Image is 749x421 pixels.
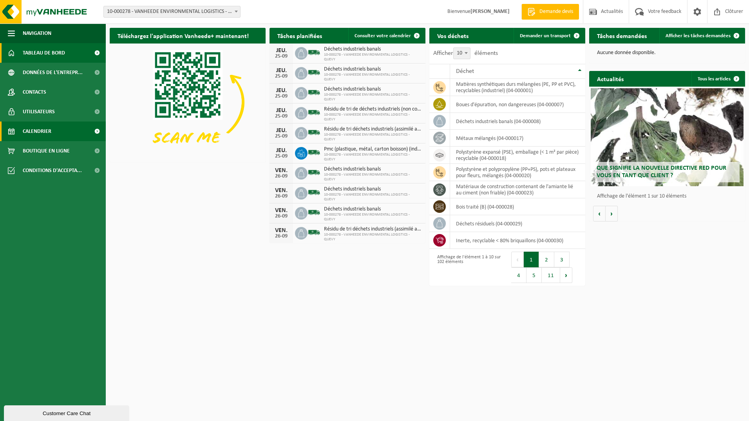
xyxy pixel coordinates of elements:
h2: Téléchargez l'application Vanheede+ maintenant! [110,28,257,43]
td: déchets industriels banals (04-000008) [450,113,585,130]
td: déchets résiduels (04-000029) [450,215,585,232]
span: Utilisateurs [23,102,55,122]
a: Consulter votre calendrier [348,28,425,44]
div: JEU. [273,67,289,74]
img: BL-SO-LV [308,166,321,179]
div: 25-09 [273,54,289,59]
span: Afficher les tâches demandées [666,33,731,38]
img: BL-SO-LV [308,106,321,119]
div: 26-09 [273,194,289,199]
h2: Vos déchets [429,28,476,43]
button: 3 [554,252,570,267]
div: 26-09 [273,214,289,219]
span: 10-000278 - VANHEEDE ENVIRONMENTAL LOGISTICS - QUEVY [324,172,422,182]
div: 25-09 [273,154,289,159]
div: 25-09 [273,74,289,79]
td: matières synthétiques durs mélangées (PE, PP et PVC), recyclables (industriel) (04-000001) [450,79,585,96]
a: Que signifie la nouvelle directive RED pour vous en tant que client ? [591,88,744,186]
span: Données de l'entrepr... [23,63,83,82]
span: 10-000278 - VANHEEDE ENVIRONMENTAL LOGISTICS - QUEVY - QUÉVY-LE-GRAND [104,6,240,17]
button: Previous [511,252,524,267]
td: bois traité (B) (04-000028) [450,198,585,215]
strong: [PERSON_NAME] [470,9,510,15]
span: Pmc (plastique, métal, carton boisson) (industriel) [324,146,422,152]
span: Consulter votre calendrier [355,33,411,38]
button: 11 [542,267,560,283]
span: Déchets industriels banals [324,66,422,73]
img: BL-SO-LV [308,126,321,139]
img: BL-SO-LV [308,146,321,159]
span: Demander un transport [520,33,571,38]
div: Affichage de l'élément 1 à 10 sur 102 éléments [433,251,503,284]
button: 2 [539,252,554,267]
img: BL-SO-LV [308,206,321,219]
span: 10-000278 - VANHEEDE ENVIRONMENTAL LOGISTICS - QUEVY [324,53,422,62]
a: Afficher les tâches demandées [659,28,744,44]
div: VEN. [273,167,289,174]
img: BL-SO-LV [308,86,321,99]
span: Boutique en ligne [23,141,70,161]
span: Résidu de tri déchets industriels (assimilé avec déchets ménager) [324,126,422,132]
td: matériaux de construction contenant de l'amiante lié au ciment (non friable) (04-000023) [450,181,585,198]
span: Conditions d'accepta... [23,161,82,180]
iframe: chat widget [4,404,131,421]
h2: Tâches planifiées [270,28,330,43]
td: métaux mélangés (04-000017) [450,130,585,147]
td: polystyrène expansé (PSE), emballage (< 1 m² par pièce) recyclable (04-000018) [450,147,585,164]
span: Contacts [23,82,46,102]
a: Tous les articles [691,71,744,87]
h2: Actualités [589,71,631,86]
span: 10-000278 - VANHEEDE ENVIRONMENTAL LOGISTICS - QUEVY [324,152,422,162]
div: VEN. [273,207,289,214]
div: 26-09 [273,174,289,179]
span: 10-000278 - VANHEEDE ENVIRONMENTAL LOGISTICS - QUEVY [324,212,422,222]
button: 1 [524,252,539,267]
img: BL-SO-LV [308,66,321,79]
span: Déchets industriels banals [324,186,422,192]
div: VEN. [273,187,289,194]
button: 5 [526,267,542,283]
span: 10-000278 - VANHEEDE ENVIRONMENTAL LOGISTICS - QUEVY [324,192,422,202]
div: VEN. [273,227,289,234]
span: 10-000278 - VANHEEDE ENVIRONMENTAL LOGISTICS - QUEVY [324,73,422,82]
button: Next [560,267,572,283]
span: 10-000278 - VANHEEDE ENVIRONMENTAL LOGISTICS - QUEVY [324,232,422,242]
button: Vorige [593,206,606,221]
td: boues d'épuration, non dangereuses (04-000007) [450,96,585,113]
div: JEU. [273,127,289,134]
div: JEU. [273,107,289,114]
div: 26-09 [273,234,289,239]
span: Résidu de tri déchets industriels (assimilé avec déchets ménager) [324,226,422,232]
span: Calendrier [23,122,51,141]
img: Download de VHEPlus App [110,44,266,161]
span: Tableau de bord [23,43,65,63]
img: BL-SO-LV [308,226,321,239]
span: Navigation [23,24,51,43]
img: BL-SO-LV [308,46,321,59]
span: Déchets industriels banals [324,86,422,93]
a: Demande devis [521,4,579,20]
div: JEU. [273,147,289,154]
button: 4 [511,267,526,283]
button: Volgende [606,206,618,221]
div: JEU. [273,47,289,54]
span: Déchets industriels banals [324,166,422,172]
div: 25-09 [273,114,289,119]
label: Afficher éléments [433,50,498,56]
h2: Tâches demandées [589,28,655,43]
p: Affichage de l'élément 1 sur 10 éléments [597,194,741,199]
td: inerte, recyclable < 80% briquaillons (04-000030) [450,232,585,249]
span: Déchets industriels banals [324,206,422,212]
span: Résidu de tri de déchets industriels (non comparable au déchets ménagers) [324,106,422,113]
span: 10 [453,47,470,59]
span: Déchet [456,68,474,74]
div: 25-09 [273,94,289,99]
span: 10-000278 - VANHEEDE ENVIRONMENTAL LOGISTICS - QUEVY [324,113,422,122]
td: polystyrène et polypropylène (PP+PS), pots et plateaux pour fleurs, mélangés (04-000020) [450,164,585,181]
span: Déchets industriels banals [324,46,422,53]
p: Aucune donnée disponible. [597,50,737,56]
div: JEU. [273,87,289,94]
span: 10-000278 - VANHEEDE ENVIRONMENTAL LOGISTICS - QUEVY [324,93,422,102]
span: 10-000278 - VANHEEDE ENVIRONMENTAL LOGISTICS - QUEVY [324,132,422,142]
